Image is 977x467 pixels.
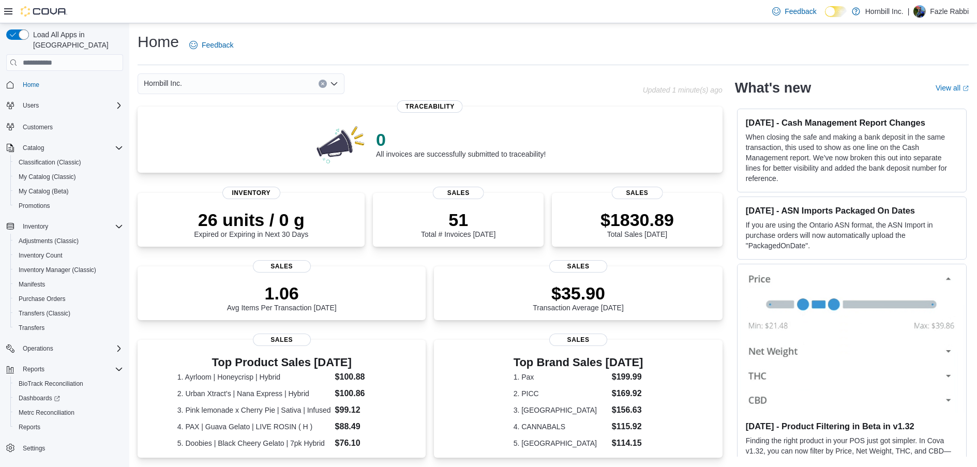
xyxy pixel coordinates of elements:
p: 26 units / 0 g [194,209,308,230]
dd: $99.12 [335,404,386,416]
button: Catalog [2,141,127,155]
div: Avg Items Per Transaction [DATE] [227,283,337,312]
dt: 3. [GEOGRAPHIC_DATA] [514,405,608,415]
span: Feedback [785,6,816,17]
span: Dashboards [14,392,123,404]
dd: $199.99 [612,371,643,383]
span: Metrc Reconciliation [14,406,123,419]
span: Reports [19,363,123,375]
a: My Catalog (Beta) [14,185,73,198]
a: Settings [19,442,49,455]
a: BioTrack Reconciliation [14,378,87,390]
span: Promotions [14,200,123,212]
span: Catalog [23,144,44,152]
span: Traceability [397,100,463,113]
span: Inventory Manager (Classic) [14,264,123,276]
span: BioTrack Reconciliation [14,378,123,390]
button: Promotions [10,199,127,213]
span: Inventory [19,220,123,233]
dt: 3. Pink lemonade x Cherry Pie | Sativa | Infused [177,405,331,415]
div: Total Sales [DATE] [600,209,674,238]
span: Transfers (Classic) [14,307,123,320]
button: Customers [2,119,127,134]
span: Sales [253,334,311,346]
p: $1830.89 [600,209,674,230]
dt: 5. Doobies | Black Cheery Gelato | 7pk Hybrid [177,438,331,448]
div: Transaction Average [DATE] [533,283,624,312]
button: Operations [19,342,57,355]
span: Users [23,101,39,110]
h2: What's new [735,80,811,96]
a: My Catalog (Classic) [14,171,80,183]
p: 0 [376,129,546,150]
div: All invoices are successfully submitted to traceability! [376,129,546,158]
span: Purchase Orders [14,293,123,305]
span: Manifests [19,280,45,289]
a: Purchase Orders [14,293,70,305]
span: Customers [23,123,53,131]
h3: [DATE] - Product Filtering in Beta in v1.32 [746,421,958,431]
span: Sales [253,260,311,273]
dt: 1. Ayrloom | Honeycrisp | Hybrid [177,372,331,382]
div: Expired or Expiring in Next 30 Days [194,209,308,238]
span: Load All Apps in [GEOGRAPHIC_DATA] [29,29,123,50]
dd: $88.49 [335,420,386,433]
dt: 5. [GEOGRAPHIC_DATA] [514,438,608,448]
span: Transfers [14,322,123,334]
span: My Catalog (Beta) [19,187,69,195]
button: Classification (Classic) [10,155,127,170]
a: Transfers [14,322,49,334]
button: Inventory [19,220,52,233]
p: | [908,5,910,18]
a: Adjustments (Classic) [14,235,83,247]
button: Users [2,98,127,113]
a: Customers [19,121,57,133]
dt: 2. PICC [514,388,608,399]
span: Reports [14,421,123,433]
span: Classification (Classic) [14,156,123,169]
span: Home [19,78,123,91]
span: Transfers (Classic) [19,309,70,318]
a: Dashboards [14,392,64,404]
dd: $169.92 [612,387,643,400]
span: Transfers [19,324,44,332]
a: Home [19,79,43,91]
a: View allExternal link [936,84,969,92]
span: Inventory Manager (Classic) [19,266,96,274]
div: Fazle Rabbi [913,5,926,18]
a: Reports [14,421,44,433]
h3: [DATE] - Cash Management Report Changes [746,117,958,128]
div: Total # Invoices [DATE] [421,209,495,238]
button: Purchase Orders [10,292,127,306]
button: Inventory Count [10,248,127,263]
span: Dark Mode [825,17,825,18]
span: Sales [549,260,607,273]
span: Adjustments (Classic) [14,235,123,247]
dd: $156.63 [612,404,643,416]
span: Sales [611,187,663,199]
button: My Catalog (Classic) [10,170,127,184]
span: Hornbill Inc. [144,77,182,89]
span: Inventory [222,187,280,199]
a: Feedback [768,1,820,22]
a: Dashboards [10,391,127,405]
h3: Top Brand Sales [DATE] [514,356,643,369]
button: Manifests [10,277,127,292]
button: Catalog [19,142,48,154]
span: Home [23,81,39,89]
button: Reports [10,420,127,434]
p: $35.90 [533,283,624,304]
h3: Top Product Sales [DATE] [177,356,386,369]
button: Users [19,99,43,112]
a: Promotions [14,200,54,212]
p: Hornbill Inc. [865,5,904,18]
p: Updated 1 minute(s) ago [643,86,723,94]
dd: $100.86 [335,387,386,400]
button: Transfers [10,321,127,335]
span: Customers [19,120,123,133]
span: My Catalog (Classic) [19,173,76,181]
span: Classification (Classic) [19,158,81,167]
a: Classification (Classic) [14,156,85,169]
button: BioTrack Reconciliation [10,376,127,391]
h3: [DATE] - ASN Imports Packaged On Dates [746,205,958,216]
